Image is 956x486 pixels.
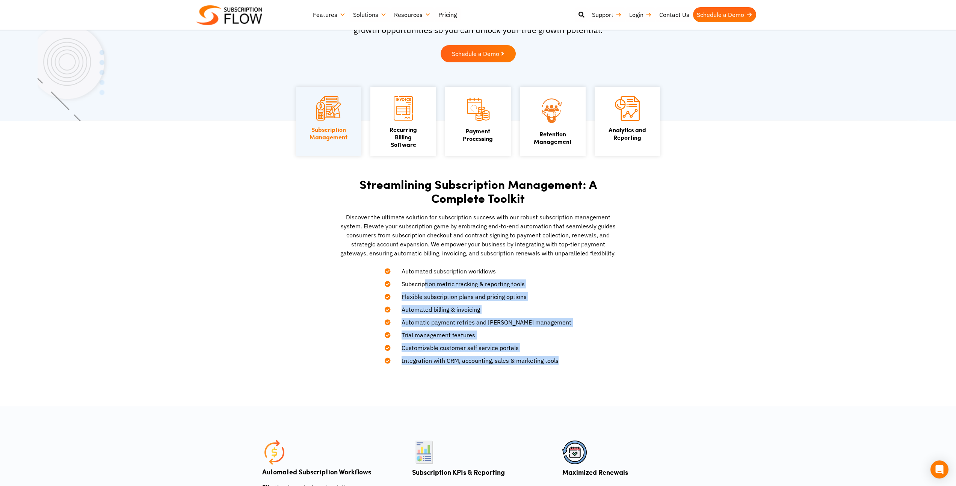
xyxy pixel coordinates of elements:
[349,7,390,22] a: Solutions
[262,440,287,465] img: Automated Subscription Workflows icon
[392,292,527,301] span: Flexible subscription plans and pricing options
[534,130,572,146] a: Retention Management
[441,45,516,62] a: Schedule a Demo
[392,331,475,340] span: Trial management features
[390,7,435,22] a: Resources
[562,440,587,465] img: Maximized Renewals icon
[196,5,262,25] img: Subscriptionflow
[625,7,655,22] a: Login
[394,96,413,121] img: Recurring Billing Software icon
[392,305,480,314] span: Automated billing & invoicing
[588,7,625,22] a: Support
[392,356,559,365] span: Integration with CRM, accounting, sales & marketing tools
[392,318,571,327] span: Automatic payment retries and [PERSON_NAME] management
[452,51,499,57] span: Schedule a Demo
[262,468,394,475] h4: Automated Subscription Workflows
[412,440,436,465] img: Subscription KPIs & Reporting icon
[309,7,349,22] a: Features
[390,125,417,149] a: Recurring Billing Software
[531,96,574,125] img: Retention Management icon
[463,127,493,143] a: PaymentProcessing
[930,460,948,478] div: Open Intercom Messenger
[310,125,347,141] a: SubscriptionManagement
[435,7,461,22] a: Pricing
[339,213,617,258] p: Discover the ultimate solution for subscription success with our robust subscription management s...
[466,96,490,122] img: Payment Processing icon
[392,343,519,352] span: Customizable customer self service portals
[392,267,496,276] span: Automated subscription workflows
[412,468,544,476] h2: Subscription KPIs & Reporting
[392,279,525,288] span: Subscription metric tracking & reporting tools
[655,7,693,22] a: Contact Us
[693,7,756,22] a: Schedule a Demo
[316,96,341,121] img: Subscription Management icon
[615,96,640,121] img: Analytics and Reporting icon
[609,125,646,142] a: Analytics andReporting
[562,468,694,476] h2: Maximized Renewals
[339,177,617,205] h2: Streamlining Subscription Management: A Complete Toolkit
